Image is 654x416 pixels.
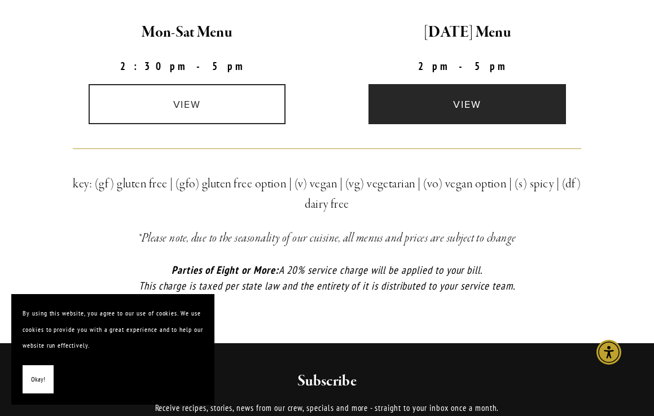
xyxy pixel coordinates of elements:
[337,21,598,45] h2: [DATE] Menu
[596,340,621,365] div: Accessibility Menu
[56,21,318,45] h2: Mon-Sat Menu
[23,365,54,394] button: Okay!
[111,371,543,392] h2: Subscribe
[120,59,254,73] strong: 2:30pm-5pm
[89,84,286,124] a: view
[418,59,516,73] strong: 2pm-5pm
[368,84,566,124] a: view
[172,263,279,277] em: Parties of Eight or More:
[111,401,543,415] p: Receive recipes, stories, news from our crew, specials and more - straight to your inbox once a m...
[23,305,203,354] p: By using this website, you agree to our use of cookies. We use cookies to provide you with a grea...
[138,230,516,246] em: *Please note, due to the seasonality of our cuisine, all menus and prices are subject to change
[31,371,45,388] span: Okay!
[73,174,581,214] h3: key: (gf) gluten free | (gfo) gluten free option | (v) vegan | (vg) vegetarian | (vo) vegan optio...
[139,263,515,293] em: A 20% service charge will be applied to your bill. This charge is taxed per state law and the ent...
[11,294,214,405] section: Cookie banner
